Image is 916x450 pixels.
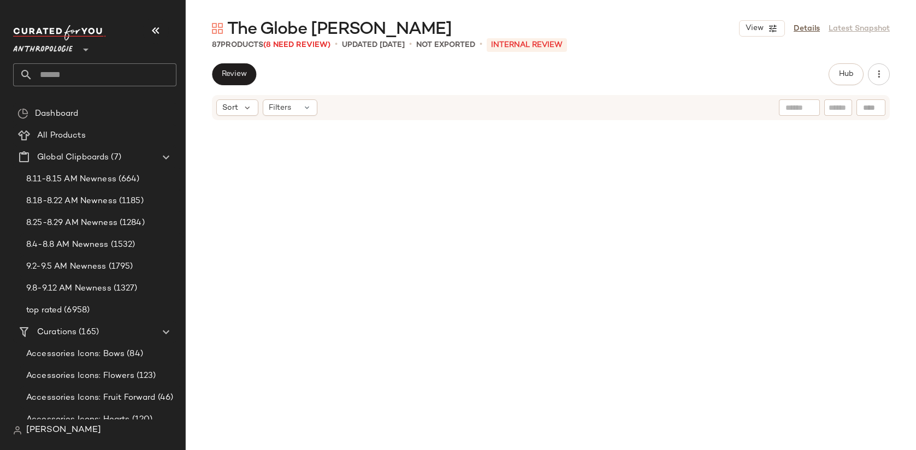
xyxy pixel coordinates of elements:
[37,151,109,164] span: Global Clipboards
[794,23,820,34] a: Details
[37,326,76,339] span: Curations
[107,260,133,273] span: (1795)
[342,39,405,51] p: updated [DATE]
[26,195,117,208] span: 8.18-8.22 AM Newness
[156,392,174,404] span: (46)
[109,151,121,164] span: (7)
[116,173,140,186] span: (664)
[111,282,138,295] span: (1327)
[130,413,153,426] span: (120)
[26,239,109,251] span: 8.4-8.8 AM Newness
[13,25,106,40] img: cfy_white_logo.C9jOOHJF.svg
[222,102,238,114] span: Sort
[26,424,101,437] span: [PERSON_NAME]
[35,108,78,120] span: Dashboard
[26,173,116,186] span: 8.11-8.15 AM Newness
[117,195,144,208] span: (1185)
[109,239,135,251] span: (1532)
[62,304,90,317] span: (6958)
[739,20,785,37] button: View
[745,24,764,33] span: View
[480,38,482,51] span: •
[26,392,156,404] span: Accessories Icons: Fruit Forward
[487,38,567,52] p: INTERNAL REVIEW
[227,19,452,40] span: The Globe [PERSON_NAME]
[838,70,854,79] span: Hub
[409,38,412,51] span: •
[263,41,330,49] span: (8 Need Review)
[212,41,221,49] span: 87
[26,370,134,382] span: Accessories Icons: Flowers
[125,348,143,360] span: (84)
[26,413,130,426] span: Accessories Icons: Hearts
[26,304,62,317] span: top rated
[212,23,223,34] img: svg%3e
[134,370,156,382] span: (123)
[26,217,117,229] span: 8.25-8.29 AM Newness
[269,102,291,114] span: Filters
[335,38,338,51] span: •
[13,426,22,435] img: svg%3e
[829,63,864,85] button: Hub
[221,70,247,79] span: Review
[212,39,330,51] div: Products
[212,63,256,85] button: Review
[26,348,125,360] span: Accessories Icons: Bows
[26,282,111,295] span: 9.8-9.12 AM Newness
[17,108,28,119] img: svg%3e
[76,326,99,339] span: (165)
[13,37,73,57] span: Anthropologie
[26,260,107,273] span: 9.2-9.5 AM Newness
[416,39,475,51] p: Not Exported
[37,129,86,142] span: All Products
[117,217,145,229] span: (1284)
